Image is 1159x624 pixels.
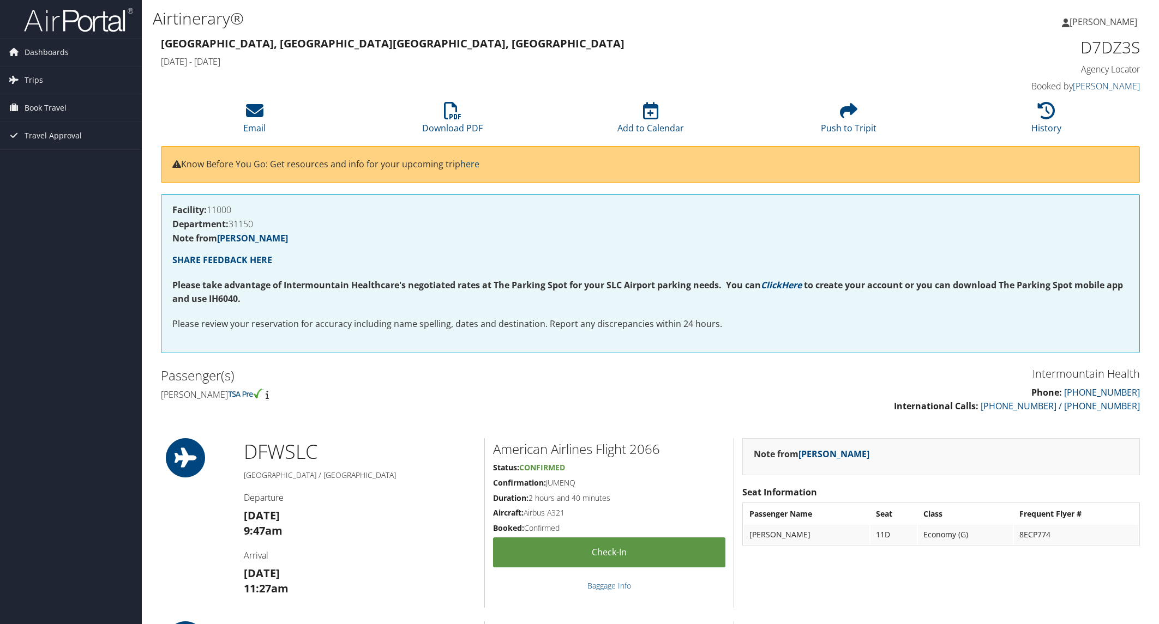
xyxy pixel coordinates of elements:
[25,94,67,122] span: Book Travel
[172,205,1128,214] h4: 11000
[908,36,1140,59] h1: D7DZ3S
[172,254,272,266] a: SHARE FEEDBACK HERE
[493,537,725,567] a: Check-in
[1031,386,1062,398] strong: Phone:
[24,7,133,33] img: airportal-logo.png
[1031,108,1061,134] a: History
[161,366,642,385] h2: Passenger(s)
[870,525,917,544] td: 11D
[908,63,1140,75] h4: Agency Locator
[587,580,631,591] a: Baggage Info
[244,549,476,561] h4: Arrival
[244,566,280,580] strong: [DATE]
[1062,5,1148,38] a: [PERSON_NAME]
[25,66,43,94] span: Trips
[1073,80,1140,92] a: [PERSON_NAME]
[243,108,266,134] a: Email
[244,581,289,596] strong: 11:27am
[161,36,624,51] strong: [GEOGRAPHIC_DATA], [GEOGRAPHIC_DATA] [GEOGRAPHIC_DATA], [GEOGRAPHIC_DATA]
[244,508,280,523] strong: [DATE]
[782,279,802,291] a: Here
[161,56,891,68] h4: [DATE] - [DATE]
[1064,386,1140,398] a: [PHONE_NUMBER]
[493,523,725,534] h5: Confirmed
[744,525,869,544] td: [PERSON_NAME]
[422,108,483,134] a: Download PDF
[172,279,761,291] strong: Please take advantage of Intermountain Healthcare's negotiated rates at The Parking Spot for your...
[153,7,816,30] h1: Airtinerary®
[25,122,82,149] span: Travel Approval
[172,157,1128,172] p: Know Before You Go: Get resources and info for your upcoming trip
[493,477,546,488] strong: Confirmation:
[172,204,207,216] strong: Facility:
[821,108,876,134] a: Push to Tripit
[493,507,524,518] strong: Aircraft:
[744,504,869,524] th: Passenger Name
[918,525,1013,544] td: Economy (G)
[172,317,1128,331] p: Please review your reservation for accuracy including name spelling, dates and destination. Repor...
[228,389,263,398] img: tsa-precheck.png
[981,400,1140,412] a: [PHONE_NUMBER] / [PHONE_NUMBER]
[493,507,725,518] h5: Airbus A321
[244,492,476,504] h4: Departure
[161,389,642,401] h4: [PERSON_NAME]
[244,523,283,538] strong: 9:47am
[1070,16,1137,28] span: [PERSON_NAME]
[244,470,476,481] h5: [GEOGRAPHIC_DATA] / [GEOGRAPHIC_DATA]
[172,232,288,244] strong: Note from
[493,477,725,488] h5: JUMENQ
[25,39,69,66] span: Dashboards
[217,232,288,244] a: [PERSON_NAME]
[659,366,1140,381] h3: Intermountain Health
[244,438,476,465] h1: DFW SLC
[617,108,684,134] a: Add to Calendar
[493,493,529,503] strong: Duration:
[918,504,1013,524] th: Class
[493,493,725,504] h5: 2 hours and 40 minutes
[798,448,869,460] a: [PERSON_NAME]
[460,158,479,170] a: here
[754,448,869,460] strong: Note from
[742,486,817,498] strong: Seat Information
[172,218,229,230] strong: Department:
[172,220,1128,228] h4: 31150
[519,462,565,472] span: Confirmed
[870,504,917,524] th: Seat
[908,80,1140,92] h4: Booked by
[894,400,978,412] strong: International Calls:
[761,279,782,291] a: Click
[1014,504,1138,524] th: Frequent Flyer #
[1014,525,1138,544] td: 8ECP774
[493,523,524,533] strong: Booked:
[493,440,725,458] h2: American Airlines Flight 2066
[493,462,519,472] strong: Status:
